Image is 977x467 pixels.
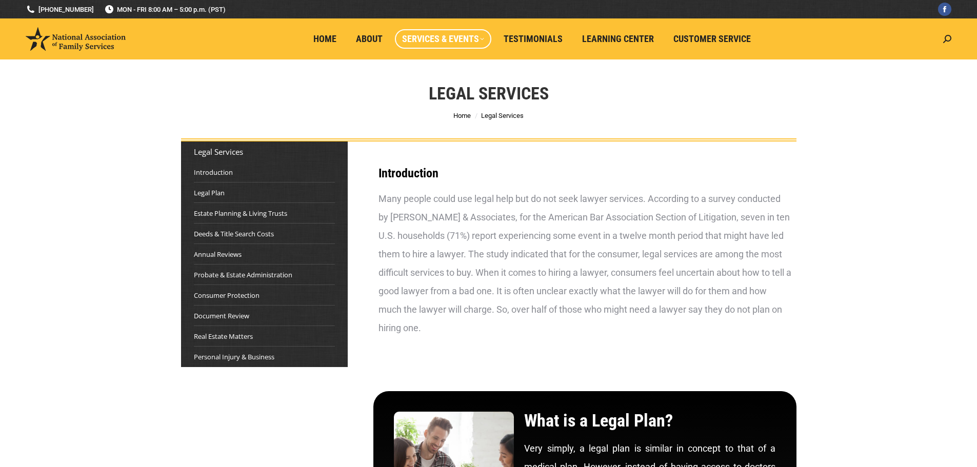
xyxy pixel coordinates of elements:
[429,82,549,105] h1: Legal Services
[378,167,791,179] h3: Introduction
[194,229,274,239] a: Deeds & Title Search Costs
[575,29,661,49] a: Learning Center
[194,290,260,300] a: Consumer Protection
[938,3,951,16] a: Facebook page opens in new window
[378,190,791,337] div: Many people could use legal help but do not seek lawyer services. According to a survey conducted...
[524,412,775,429] h2: What is a Legal Plan?
[26,5,94,14] a: [PHONE_NUMBER]
[306,29,344,49] a: Home
[194,270,292,280] a: Probate & Estate Administration
[194,249,242,259] a: Annual Reviews
[496,29,570,49] a: Testimonials
[104,5,226,14] span: MON - FRI 8:00 AM – 5:00 p.m. (PST)
[666,29,758,49] a: Customer Service
[481,112,524,119] span: Legal Services
[356,33,383,45] span: About
[194,352,274,362] a: Personal Injury & Business
[673,33,751,45] span: Customer Service
[194,208,287,218] a: Estate Planning & Living Trusts
[194,167,233,177] a: Introduction
[194,311,249,321] a: Document Review
[194,188,225,198] a: Legal Plan
[313,33,336,45] span: Home
[402,33,484,45] span: Services & Events
[194,147,335,157] div: Legal Services
[349,29,390,49] a: About
[582,33,654,45] span: Learning Center
[453,112,471,119] a: Home
[26,27,126,51] img: National Association of Family Services
[194,331,253,341] a: Real Estate Matters
[504,33,563,45] span: Testimonials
